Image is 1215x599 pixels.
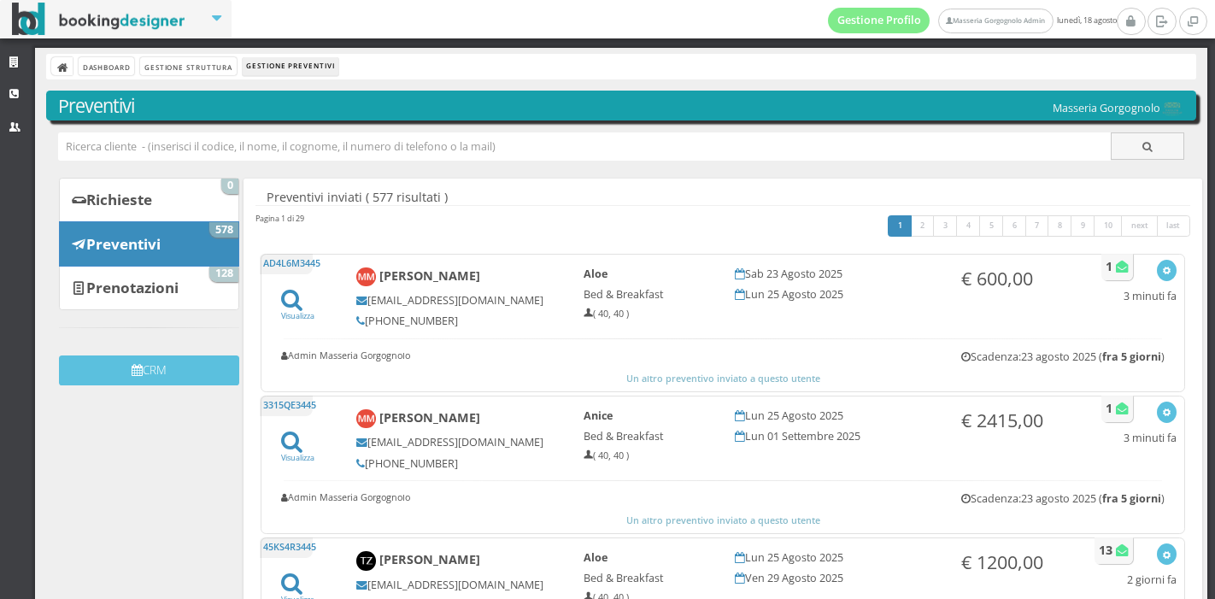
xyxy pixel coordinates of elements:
b: Preventivi [86,234,161,254]
h5: 3 minuti fa [1124,432,1177,444]
h5: Sab 23 Agosto 2025 [735,267,938,280]
h5: Bed & Breakfast [584,430,712,443]
a: Prenotazioni 128 [59,266,239,310]
span: lunedì, 18 agosto [828,8,1117,33]
h3: Preventivi [58,95,1185,117]
b: Richieste [86,190,152,209]
a: 10 [1094,215,1123,238]
b: 1 [1106,258,1112,274]
h5: [PHONE_NUMBER] [356,457,560,470]
b: 1 [1106,400,1112,416]
span: 128 [209,267,238,282]
h6: ( 40, 40 ) [584,450,712,461]
h5: Lun 25 Agosto 2025 [735,288,938,301]
button: CRM [59,355,239,385]
input: Ricerca cliente - (inserisci il codice, il nome, il cognome, il numero di telefono o la mail) [58,132,1112,161]
b: Prenotazioni [86,278,179,297]
span: 578 [209,222,238,238]
h5: Lun 25 Agosto 2025 [735,409,938,422]
h5: AD4L6M3445 [260,254,312,274]
h5: Scadenza: [961,350,1165,363]
a: Dashboard [79,57,134,75]
b: [PERSON_NAME] [379,267,480,284]
h5: [PHONE_NUMBER] [356,314,560,327]
a: Richieste 0 [59,178,239,222]
img: Manuela Mannacio [356,409,376,429]
span: 23 agosto 2025 ( ) [1021,491,1165,506]
img: Taita Zuiderveld [356,551,376,571]
a: 4 [956,215,981,238]
h5: Scadenza: [961,492,1165,505]
a: Gestione Profilo [828,8,930,33]
a: 9 [1071,215,1095,238]
b: Aloe [584,550,607,565]
a: Visualizza [281,299,314,321]
h5: 3315QE3445 [260,396,312,416]
h5: [EMAIL_ADDRESS][DOMAIN_NAME] [356,578,560,591]
h6: Admin Masseria Gorgognolo [281,350,410,361]
img: 0603869b585f11eeb13b0a069e529790.png [1160,102,1184,116]
h3: € 2415,00 [961,409,1089,432]
img: Manuela Mannacio [356,267,376,287]
button: Un altro preventivo inviato a questo utente [269,513,1177,528]
span: Preventivi inviati ( 577 risultati ) [267,190,448,204]
a: 8 [1048,215,1072,238]
b: Aloe [584,267,607,281]
h5: [EMAIL_ADDRESS][DOMAIN_NAME] [356,294,560,307]
h6: ( 40, 40 ) [584,308,712,320]
h5: Bed & Breakfast [584,288,712,301]
a: 1 [888,215,913,238]
h5: Bed & Breakfast [584,572,712,584]
span: 0 [221,179,238,194]
a: 6 [1002,215,1027,238]
a: next [1121,215,1159,238]
span: 23 agosto 2025 ( ) [1021,349,1165,364]
h5: Masseria Gorgognolo [1053,102,1184,116]
h5: [EMAIL_ADDRESS][DOMAIN_NAME] [356,436,560,449]
h5: 3 minuti fa [1124,290,1177,302]
a: Masseria Gorgognolo Admin [938,9,1053,33]
button: Un altro preventivo inviato a questo utente [269,371,1177,386]
h5: Lun 25 Agosto 2025 [735,551,938,564]
a: Gestione Struttura [140,57,236,75]
b: Anice [584,408,613,423]
img: BookingDesigner.com [12,3,185,36]
a: 3 [933,215,958,238]
b: fra 5 giorni [1102,349,1161,364]
h5: Ven 29 Agosto 2025 [735,572,938,584]
b: 13 [1099,542,1112,558]
h6: Admin Masseria Gorgognolo [281,492,410,503]
h45: Pagina 1 di 29 [255,213,304,224]
h5: 45KS4R3445 [260,537,312,558]
a: last [1157,215,1191,238]
a: 2 [911,215,936,238]
h5: 2 giorni fa [1127,573,1177,586]
h3: € 600,00 [961,267,1089,290]
h5: Lun 01 Settembre 2025 [735,430,938,443]
li: Gestione Preventivi [243,57,338,76]
a: 7 [1025,215,1050,238]
b: [PERSON_NAME] [379,409,480,426]
a: Visualizza [281,441,314,463]
a: Preventivi 578 [59,221,239,266]
h3: € 1200,00 [961,551,1089,573]
b: fra 5 giorni [1102,491,1161,506]
a: 5 [979,215,1004,238]
b: [PERSON_NAME] [379,551,480,567]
